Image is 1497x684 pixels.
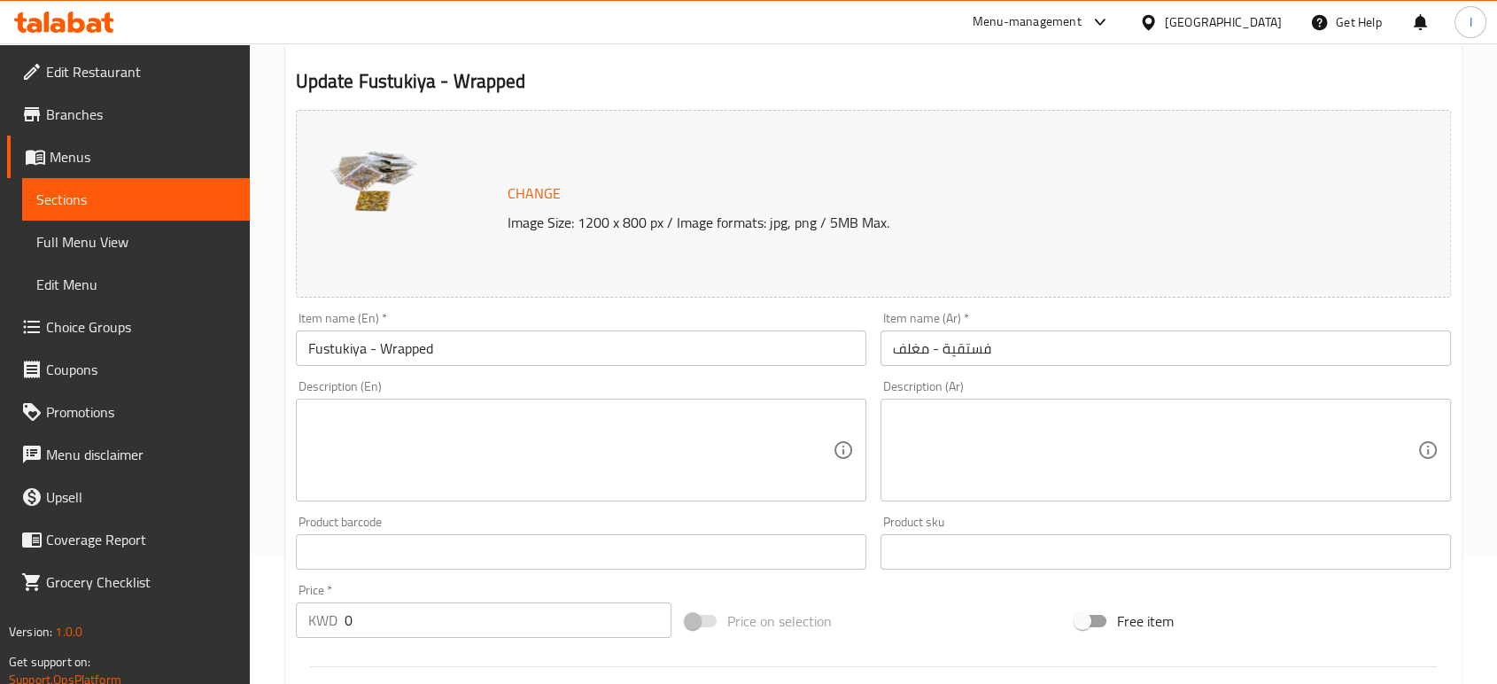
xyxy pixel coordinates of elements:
[36,231,236,253] span: Full Menu View
[7,476,250,518] a: Upsell
[50,146,236,167] span: Menus
[296,534,866,570] input: Please enter product barcode
[22,178,250,221] a: Sections
[7,136,250,178] a: Menus
[7,306,250,348] a: Choice Groups
[46,359,236,380] span: Coupons
[1165,12,1282,32] div: [GEOGRAPHIC_DATA]
[508,181,561,206] span: Change
[46,104,236,125] span: Branches
[1469,12,1471,32] span: I
[55,620,82,643] span: 1.0.0
[9,650,90,673] span: Get support on:
[308,610,337,631] p: KWD
[7,391,250,433] a: Promotions
[345,602,671,638] input: Please enter price
[1117,610,1174,632] span: Free item
[7,433,250,476] a: Menu disclaimer
[7,93,250,136] a: Branches
[296,330,866,366] input: Enter name En
[500,175,568,212] button: Change
[7,348,250,391] a: Coupons
[7,51,250,93] a: Edit Restaurant
[46,444,236,465] span: Menu disclaimer
[46,401,236,423] span: Promotions
[22,263,250,306] a: Edit Menu
[500,212,1326,233] p: Image Size: 1200 x 800 px / Image formats: jpg, png / 5MB Max.
[22,221,250,263] a: Full Menu View
[46,571,236,593] span: Grocery Checklist
[880,330,1451,366] input: Enter name Ar
[880,534,1451,570] input: Please enter product sku
[7,518,250,561] a: Coverage Report
[296,68,1451,95] h2: Update Fustukiya - Wrapped
[7,561,250,603] a: Grocery Checklist
[46,316,236,338] span: Choice Groups
[36,274,236,295] span: Edit Menu
[9,620,52,643] span: Version:
[727,610,832,632] span: Price on selection
[323,137,441,226] img: mmw_638771972898653113
[973,12,1082,33] div: Menu-management
[36,189,236,210] span: Sections
[46,486,236,508] span: Upsell
[46,529,236,550] span: Coverage Report
[46,61,236,82] span: Edit Restaurant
